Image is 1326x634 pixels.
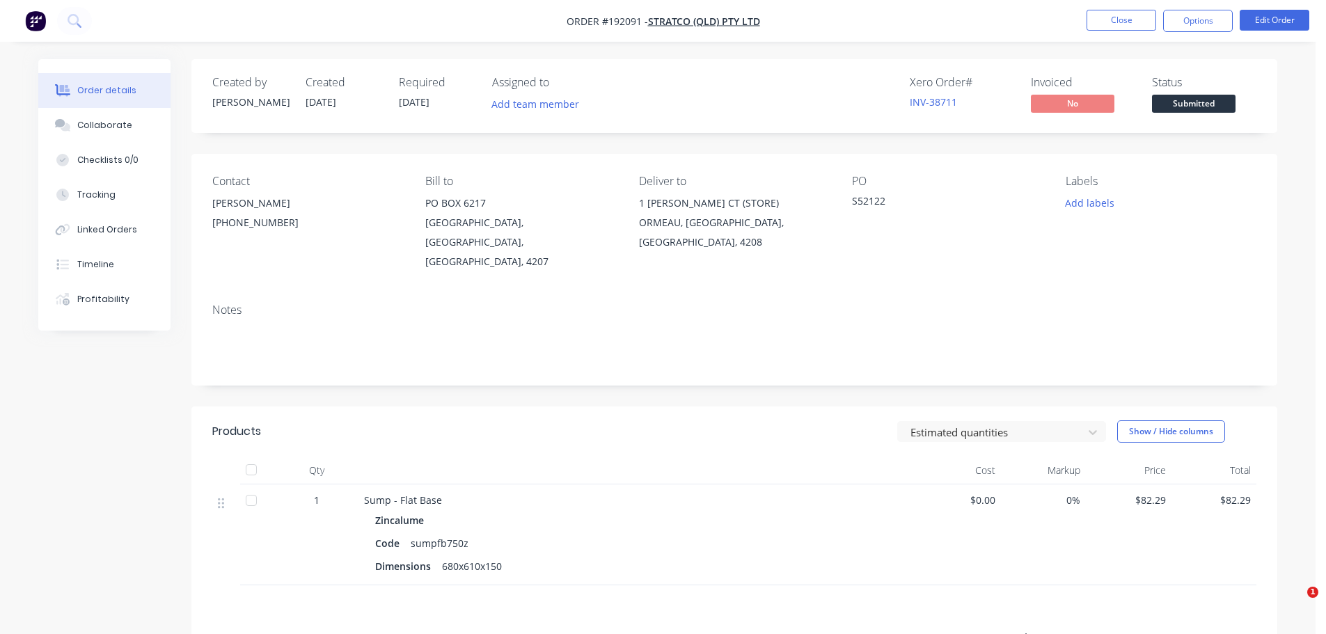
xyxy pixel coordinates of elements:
[639,175,830,188] div: Deliver to
[77,154,139,166] div: Checklists 0/0
[77,258,114,271] div: Timeline
[77,293,129,306] div: Profitability
[648,15,760,28] a: Stratco (QLD) Pty Ltd
[38,177,171,212] button: Tracking
[1163,10,1233,32] button: Options
[212,303,1256,317] div: Notes
[405,533,474,553] div: sumpfb750z
[38,143,171,177] button: Checklists 0/0
[1086,457,1171,484] div: Price
[910,76,1014,89] div: Xero Order #
[1031,76,1135,89] div: Invoiced
[212,193,403,238] div: [PERSON_NAME][PHONE_NUMBER]
[915,457,1001,484] div: Cost
[306,95,336,109] span: [DATE]
[436,556,507,576] div: 680x610x150
[484,95,587,113] button: Add team member
[1031,95,1114,112] span: No
[1171,457,1257,484] div: Total
[1057,193,1121,212] button: Add labels
[212,76,289,89] div: Created by
[852,193,1026,213] div: S52122
[425,213,616,271] div: [GEOGRAPHIC_DATA], [GEOGRAPHIC_DATA], [GEOGRAPHIC_DATA], 4207
[399,95,429,109] span: [DATE]
[77,84,136,97] div: Order details
[38,212,171,247] button: Linked Orders
[639,193,830,213] div: 1 [PERSON_NAME] CT (STORE)
[567,15,648,28] span: Order #192091 -
[38,108,171,143] button: Collaborate
[77,119,132,132] div: Collaborate
[375,556,436,576] div: Dimensions
[1152,76,1256,89] div: Status
[425,193,616,271] div: PO BOX 6217[GEOGRAPHIC_DATA], [GEOGRAPHIC_DATA], [GEOGRAPHIC_DATA], 4207
[1152,95,1236,116] button: Submitted
[275,457,358,484] div: Qty
[212,423,261,440] div: Products
[1066,175,1256,188] div: Labels
[492,95,587,113] button: Add team member
[425,175,616,188] div: Bill to
[212,193,403,213] div: [PERSON_NAME]
[38,73,171,108] button: Order details
[375,533,405,553] div: Code
[314,493,319,507] span: 1
[910,95,957,109] a: INV-38711
[77,223,137,236] div: Linked Orders
[25,10,46,31] img: Factory
[375,510,429,530] div: Zincalume
[639,213,830,252] div: ORMEAU, [GEOGRAPHIC_DATA], [GEOGRAPHIC_DATA], 4208
[1117,420,1225,443] button: Show / Hide columns
[1007,493,1081,507] span: 0%
[38,247,171,282] button: Timeline
[1087,10,1156,31] button: Close
[425,193,616,213] div: PO BOX 6217
[1279,587,1312,620] iframe: Intercom live chat
[212,175,403,188] div: Contact
[1177,493,1252,507] span: $82.29
[38,282,171,317] button: Profitability
[399,76,475,89] div: Required
[212,95,289,109] div: [PERSON_NAME]
[364,493,442,507] span: Sump - Flat Base
[1091,493,1166,507] span: $82.29
[1001,457,1087,484] div: Markup
[492,76,631,89] div: Assigned to
[306,76,382,89] div: Created
[1307,587,1318,598] span: 1
[639,193,830,252] div: 1 [PERSON_NAME] CT (STORE)ORMEAU, [GEOGRAPHIC_DATA], [GEOGRAPHIC_DATA], 4208
[1152,95,1236,112] span: Submitted
[77,189,116,201] div: Tracking
[852,175,1043,188] div: PO
[212,213,403,232] div: [PHONE_NUMBER]
[1240,10,1309,31] button: Edit Order
[921,493,995,507] span: $0.00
